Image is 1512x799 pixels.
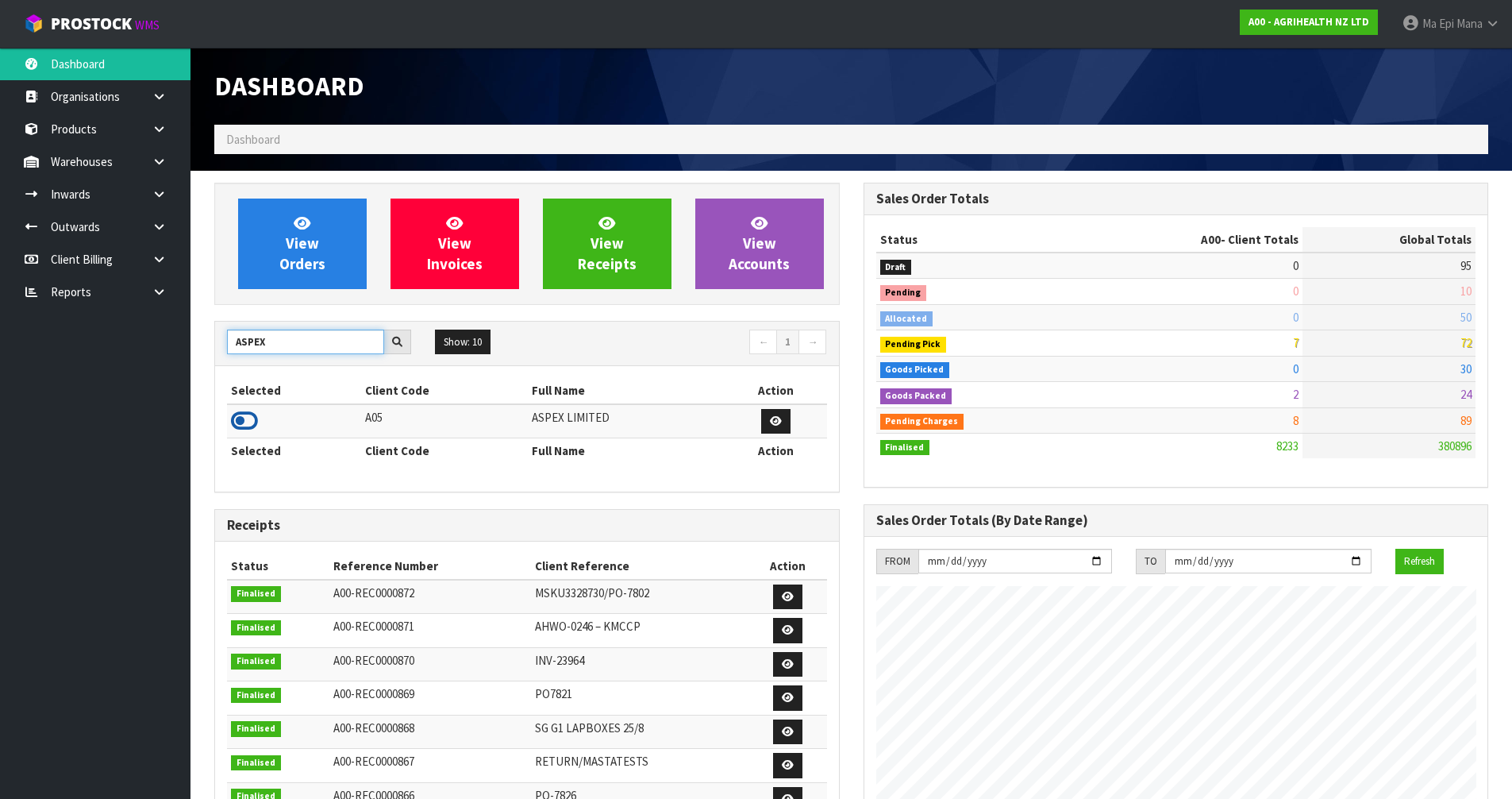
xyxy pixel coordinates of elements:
th: Client Reference [531,554,749,579]
span: Dashboard [214,69,364,102]
span: 10 [1460,284,1472,299]
span: A00-REC0000872 [333,585,414,600]
th: Action [725,438,826,464]
h3: Sales Order Totals [876,191,1476,207]
span: 89 [1460,413,1472,428]
span: 7 [1293,335,1298,350]
span: Finalised [231,586,281,602]
a: A00 - AGRIHEALTH NZ LTD [1240,10,1378,35]
span: 8 [1293,413,1298,428]
span: Finalised [231,654,281,670]
span: View Invoices [427,214,483,273]
img: cube-alt.png [24,14,44,33]
span: 30 [1460,361,1472,376]
span: A00-REC0000871 [333,619,414,634]
div: TO [1136,549,1165,574]
span: 72 [1460,335,1472,350]
span: Goods Picked [880,362,950,378]
a: → [798,330,826,355]
a: 1 [776,330,799,355]
nav: Page navigation [539,330,827,357]
th: Global Totals [1302,227,1475,253]
a: ViewReceipts [543,199,671,289]
span: Mana [1456,16,1483,31]
span: View Accounts [729,214,790,273]
div: FROM [876,549,918,574]
span: 0 [1293,258,1298,273]
span: A00 [1201,232,1221,247]
span: 0 [1293,310,1298,325]
h3: Sales Order Totals (By Date Range) [876,513,1476,528]
span: Goods Packed [880,388,952,404]
th: Client Code [361,438,528,464]
span: SG G1 LAPBOXES 25/8 [535,720,644,735]
span: 95 [1460,258,1472,273]
td: ASPEX LIMITED [528,404,726,438]
span: 50 [1460,310,1472,325]
span: Draft [880,260,912,276]
span: INV-23964 [535,653,584,668]
small: WMS [135,17,160,33]
strong: A00 - AGRIHEALTH NZ LTD [1248,15,1369,29]
span: Finalised [231,721,281,737]
span: Finalised [231,620,281,636]
span: Finalised [231,688,281,704]
span: Allocated [880,311,933,327]
th: Selected [227,438,361,464]
span: AHWO-0246 – KMCCP [535,619,641,634]
button: Show: 10 [435,330,491,355]
a: ViewInvoices [391,199,519,289]
th: Full Name [528,438,726,464]
span: 8233 [1276,438,1298,454]
span: Finalised [880,440,930,456]
td: A05 [361,404,528,438]
a: ViewAccounts [695,199,824,289]
span: Dashboard [226,132,280,147]
th: Full Name [528,378,726,403]
span: Pending Charges [880,414,964,430]
span: A00-REC0000869 [333,686,414,701]
th: Reference Number [329,554,530,579]
span: Pending Pick [880,337,947,353]
span: 380896 [1438,438,1472,454]
button: Refresh [1395,549,1444,574]
th: Action [748,554,826,579]
th: Client Code [361,378,528,403]
span: RETURN/MASTATESTS [535,754,648,769]
span: Pending [880,285,927,301]
th: - Client Totals [1074,227,1302,253]
span: 0 [1293,361,1298,376]
span: 0 [1293,284,1298,299]
a: ViewOrders [238,199,367,289]
th: Action [725,378,826,403]
span: PO7821 [535,686,572,701]
span: ProStock [51,14,132,34]
span: A00-REC0000870 [333,653,414,668]
h3: Receipts [227,518,827,533]
span: View Receipts [578,214,637,273]
input: Search clients [227,330,384,354]
th: Selected [227,378,361,403]
span: A00-REC0000868 [333,720,414,735]
span: 24 [1460,387,1472,402]
a: ← [749,330,777,355]
span: Ma Epi [1422,16,1454,31]
span: MSKU3328730/PO-7802 [535,585,649,600]
th: Status [227,554,329,579]
span: View Orders [279,214,325,273]
span: Finalised [231,755,281,771]
th: Status [876,227,1075,253]
span: 2 [1293,387,1298,402]
span: A00-REC0000867 [333,754,414,769]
